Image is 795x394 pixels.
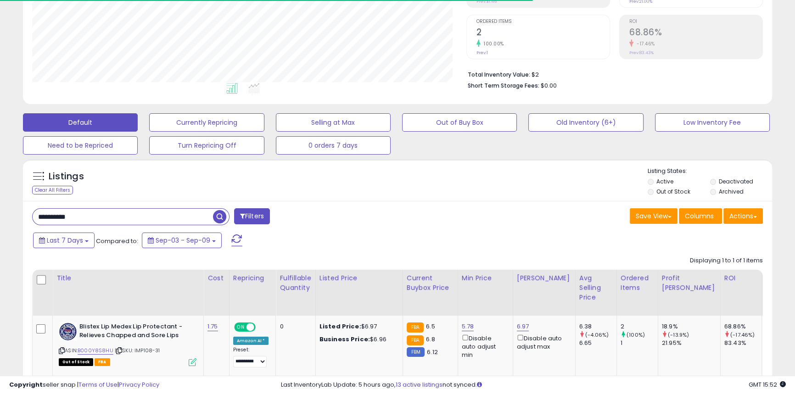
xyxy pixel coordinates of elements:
[723,208,763,224] button: Actions
[629,50,654,55] small: Prev: 83.43%
[462,333,506,359] div: Disable auto adjust min
[476,27,610,39] h2: 2
[59,358,93,366] span: All listings that are currently out of stock and unavailable for purchase on Amazon
[49,170,84,183] h5: Listings
[235,323,246,331] span: ON
[621,339,658,347] div: 1
[254,323,269,331] span: OFF
[517,333,568,351] div: Disable auto adjust max
[156,236,210,245] span: Sep-03 - Sep-09
[115,347,160,354] span: | SKU: IMP108-31
[9,381,159,389] div: seller snap | |
[95,358,110,366] span: FBA
[33,233,95,248] button: Last 7 Days
[724,339,761,347] div: 83.43%
[59,322,196,365] div: ASIN:
[541,81,557,90] span: $0.00
[407,347,425,357] small: FBM
[621,322,658,331] div: 2
[149,113,264,132] button: Currently Repricing
[207,273,225,283] div: Cost
[427,348,438,356] span: 6.12
[724,322,761,331] div: 68.86%
[579,273,613,302] div: Avg Selling Price
[476,50,488,55] small: Prev: 1
[233,347,269,367] div: Preset:
[234,208,270,224] button: Filters
[319,273,399,283] div: Listed Price
[656,178,673,185] label: Active
[426,322,435,331] span: 6.5
[281,381,786,389] div: Last InventoryLab Update: 5 hours ago, not synced.
[585,331,609,339] small: (-4.06%)
[517,273,571,283] div: [PERSON_NAME]
[319,335,370,344] b: Business Price:
[78,347,113,355] a: B000Y8S8HU
[630,208,677,224] button: Save View
[719,188,744,195] label: Archived
[662,273,717,293] div: Profit [PERSON_NAME]
[142,233,222,248] button: Sep-03 - Sep-09
[724,273,758,283] div: ROI
[319,322,396,331] div: $6.97
[468,82,539,89] b: Short Term Storage Fees:
[319,335,396,344] div: $6.96
[621,273,654,293] div: Ordered Items
[719,178,753,185] label: Deactivated
[56,273,200,283] div: Title
[679,208,722,224] button: Columns
[407,322,424,333] small: FBA
[78,380,118,389] a: Terms of Use
[690,256,763,265] div: Displaying 1 to 1 of 1 items
[668,331,689,339] small: (-13.9%)
[32,186,73,194] div: Clear All Filters
[462,322,474,331] a: 5.78
[23,113,138,132] button: Default
[96,237,138,245] span: Compared to:
[276,136,391,155] button: 0 orders 7 days
[627,331,645,339] small: (100%)
[280,322,308,331] div: 0
[655,113,770,132] button: Low Inventory Fee
[476,19,610,24] span: Ordered Items
[402,113,517,132] button: Out of Buy Box
[468,71,530,78] b: Total Inventory Value:
[319,322,361,331] b: Listed Price:
[233,273,272,283] div: Repricing
[149,136,264,155] button: Turn Repricing Off
[468,68,756,79] li: $2
[233,337,269,345] div: Amazon AI *
[730,331,755,339] small: (-17.46%)
[9,380,43,389] strong: Copyright
[119,380,159,389] a: Privacy Policy
[481,40,504,47] small: 100.00%
[648,167,772,176] p: Listing States:
[662,339,720,347] div: 21.95%
[528,113,643,132] button: Old Inventory (6+)
[629,27,762,39] h2: 68.86%
[579,322,616,331] div: 6.38
[629,19,762,24] span: ROI
[407,335,424,345] small: FBA
[396,380,442,389] a: 13 active listings
[79,322,191,342] b: Blistex Lip Medex Lip Protectant - Relieves Chapped and Sore Lips
[462,273,509,283] div: Min Price
[517,322,529,331] a: 6.97
[685,211,714,221] span: Columns
[47,236,83,245] span: Last 7 Days
[633,40,655,47] small: -17.46%
[59,322,77,341] img: 51t2g0Cs+lL._SL40_.jpg
[276,113,391,132] button: Selling at Max
[280,273,311,293] div: Fulfillable Quantity
[579,339,616,347] div: 6.65
[656,188,690,195] label: Out of Stock
[749,380,786,389] span: 2025-09-17 15:52 GMT
[407,273,454,293] div: Current Buybox Price
[426,335,435,344] span: 6.8
[207,322,218,331] a: 1.75
[23,136,138,155] button: Need to be Repriced
[662,322,720,331] div: 18.9%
